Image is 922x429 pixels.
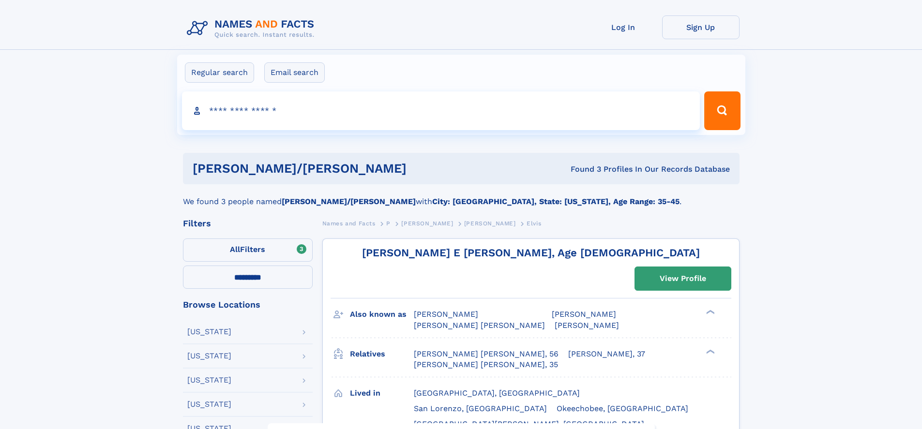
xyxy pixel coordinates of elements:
[401,220,453,227] span: [PERSON_NAME]
[662,15,740,39] a: Sign Up
[386,220,391,227] span: P
[414,388,580,398] span: [GEOGRAPHIC_DATA], [GEOGRAPHIC_DATA]
[401,217,453,229] a: [PERSON_NAME]
[635,267,731,290] a: View Profile
[185,62,254,83] label: Regular search
[264,62,325,83] label: Email search
[414,321,545,330] span: [PERSON_NAME] [PERSON_NAME]
[527,220,541,227] span: Elvis
[183,184,740,207] div: We found 3 people named with .
[555,321,619,330] span: [PERSON_NAME]
[230,245,240,254] span: All
[182,91,700,130] input: search input
[414,404,547,413] span: San Lorenzo, [GEOGRAPHIC_DATA]
[187,400,231,408] div: [US_STATE]
[350,346,414,362] h3: Relatives
[386,217,391,229] a: P
[362,247,700,259] a: [PERSON_NAME] E [PERSON_NAME], Age [DEMOGRAPHIC_DATA]
[704,348,715,355] div: ❯
[350,385,414,401] h3: Lived in
[464,220,516,227] span: [PERSON_NAME]
[183,219,313,228] div: Filters
[187,376,231,384] div: [US_STATE]
[552,310,616,319] span: [PERSON_NAME]
[585,15,662,39] a: Log In
[183,238,313,262] label: Filters
[183,15,322,42] img: Logo Names and Facts
[414,349,559,359] a: [PERSON_NAME] [PERSON_NAME], 56
[414,419,644,429] span: [GEOGRAPHIC_DATA][PERSON_NAME], [GEOGRAPHIC_DATA]
[414,310,478,319] span: [PERSON_NAME]
[488,164,730,175] div: Found 3 Profiles In Our Records Database
[193,163,489,175] h1: [PERSON_NAME]/[PERSON_NAME]
[704,91,740,130] button: Search Button
[557,404,688,413] span: Okeechobee, [GEOGRAPHIC_DATA]
[414,359,558,370] a: [PERSON_NAME] [PERSON_NAME], 35
[183,300,313,309] div: Browse Locations
[464,217,516,229] a: [PERSON_NAME]
[432,197,680,206] b: City: [GEOGRAPHIC_DATA], State: [US_STATE], Age Range: 35-45
[568,349,645,359] a: [PERSON_NAME], 37
[322,217,376,229] a: Names and Facts
[660,267,706,290] div: View Profile
[282,197,416,206] b: [PERSON_NAME]/[PERSON_NAME]
[187,352,231,360] div: [US_STATE]
[704,309,715,315] div: ❯
[187,328,231,336] div: [US_STATE]
[350,306,414,323] h3: Also known as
